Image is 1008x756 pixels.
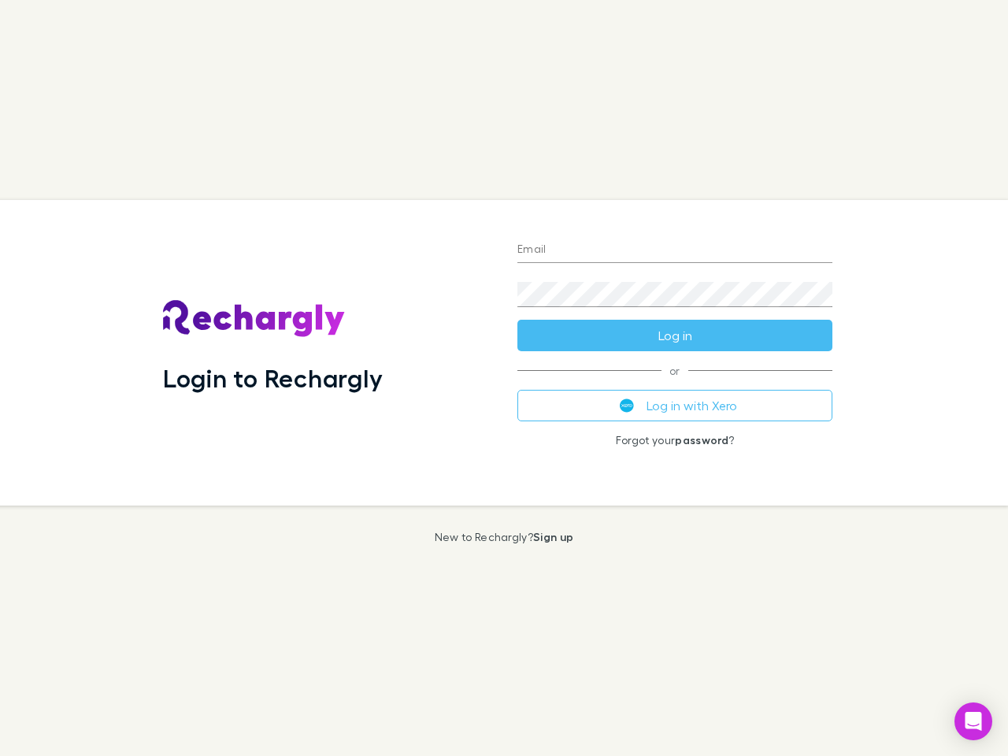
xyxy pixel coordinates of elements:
button: Log in with Xero [517,390,832,421]
img: Xero's logo [620,398,634,413]
p: Forgot your ? [517,434,832,447]
p: New to Rechargly? [435,531,574,543]
a: password [675,433,728,447]
div: Open Intercom Messenger [954,702,992,740]
span: or [517,370,832,371]
img: Rechargly's Logo [163,300,346,338]
h1: Login to Rechargly [163,363,383,393]
button: Log in [517,320,832,351]
a: Sign up [533,530,573,543]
